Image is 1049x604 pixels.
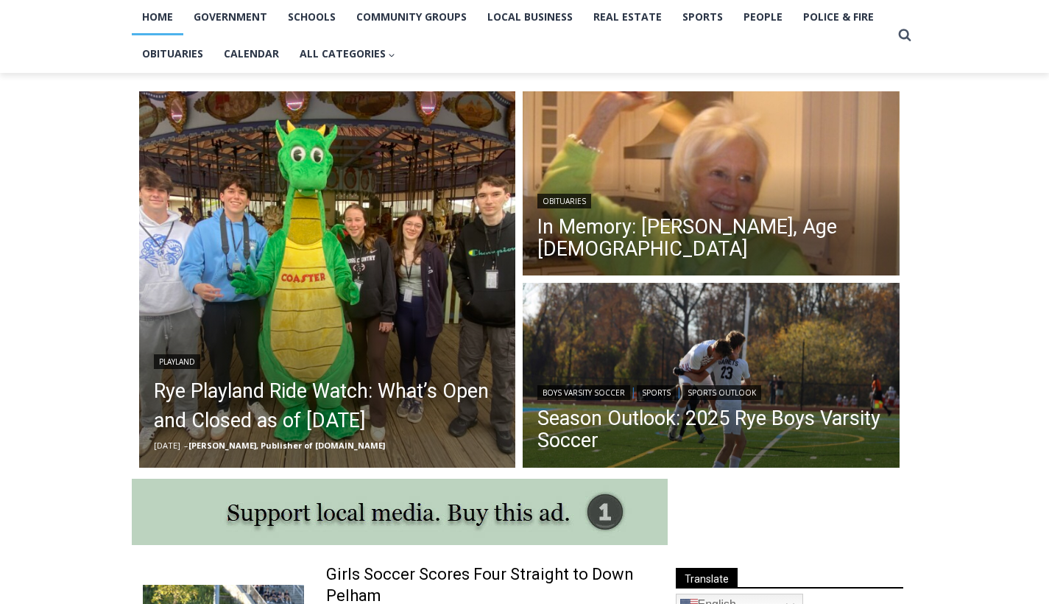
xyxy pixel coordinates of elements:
a: Season Outlook: 2025 Rye Boys Varsity Soccer [537,407,885,452]
span: Intern @ [DOMAIN_NAME] [385,147,682,180]
time: [DATE] [154,440,180,451]
a: Read More In Memory: Barbara de Frondeville, Age 88 [523,91,900,280]
button: Child menu of All Categories [289,35,406,72]
div: "[PERSON_NAME] and I covered the [DATE] Parade, which was a really eye opening experience as I ha... [372,1,696,143]
a: Read More Rye Playland Ride Watch: What’s Open and Closed as of Thursday, September 4, 2025 [139,91,516,468]
a: Read More Season Outlook: 2025 Rye Boys Varsity Soccer [523,283,900,471]
div: "the precise, almost orchestrated movements of cutting and assembling sushi and [PERSON_NAME] mak... [152,92,216,176]
button: View Search Form [891,22,918,49]
a: Open Tues. - Sun. [PHONE_NUMBER] [1,148,148,183]
a: Rye Playland Ride Watch: What’s Open and Closed as of [DATE] [154,376,501,435]
a: Obituaries [537,194,591,208]
a: Calendar [213,35,289,72]
a: Obituaries [132,35,213,72]
img: (PHOTO: MyRye.com interns from Rye High School with Coaster the Dragon during a Playland Park med... [139,91,516,468]
div: | | [537,382,885,400]
a: [PERSON_NAME], Publisher of [DOMAIN_NAME] [188,440,385,451]
a: Boys Varsity Soccer [537,385,630,400]
a: Sports [637,385,676,400]
a: Sports Outlook [682,385,761,400]
a: Intern @ [DOMAIN_NAME] [354,143,713,183]
img: Obituary - Barbara defrondeville [523,91,900,280]
a: Playland [154,354,200,369]
span: Translate [676,568,738,588]
img: support local media, buy this ad [132,479,668,545]
span: Open Tues. - Sun. [PHONE_NUMBER] [4,152,144,208]
a: In Memory: [PERSON_NAME], Age [DEMOGRAPHIC_DATA] [537,216,885,260]
img: (PHOTO: Alex van der Voort and Lex Cox of Rye Boys Varsity Soccer on Thursday, October 31, 2024 f... [523,283,900,471]
span: – [184,440,188,451]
